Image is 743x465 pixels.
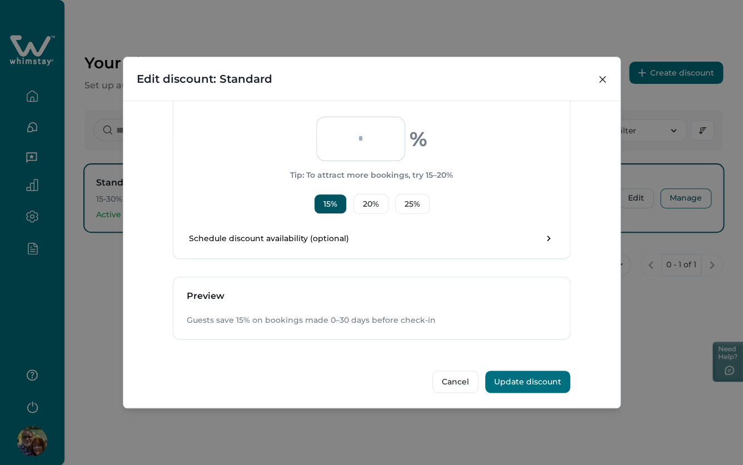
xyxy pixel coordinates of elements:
div: toggle schedule [543,233,554,244]
button: Schedule discount availability (optional)toggle schedule [187,232,556,245]
button: Cancel [432,371,478,393]
button: 15% [314,194,347,214]
button: 25% [395,194,430,214]
header: Edit discount: Standard [123,57,620,101]
p: Schedule discount availability (optional) [189,233,349,244]
p: Guests save 15% on bookings made 0–30 days before check-in [187,315,556,326]
button: Close [594,71,611,88]
h3: Preview [187,291,556,302]
button: 20% [353,194,388,214]
button: Update discount [485,371,570,393]
p: % [410,128,427,150]
p: Tip: To attract more bookings, try 15–20% [290,170,453,181]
